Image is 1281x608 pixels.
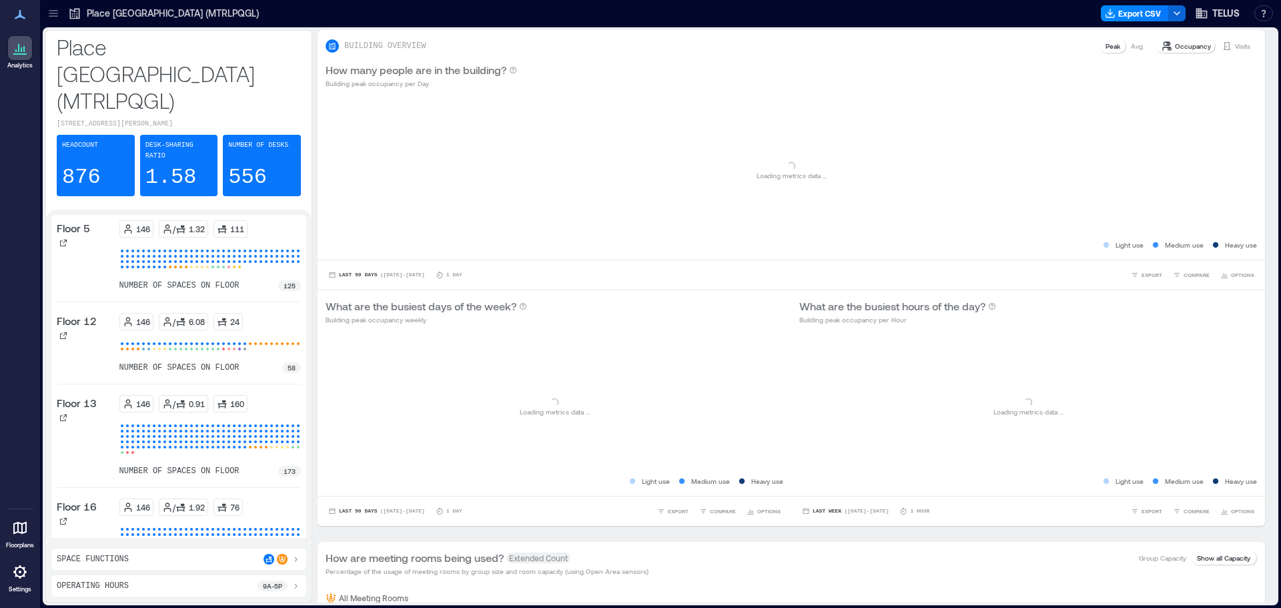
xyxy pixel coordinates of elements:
p: What are the busiest hours of the day? [799,298,985,314]
a: Analytics [3,32,37,73]
p: 125 [284,280,296,291]
span: Extended Count [506,553,570,563]
p: Space Functions [57,554,129,565]
p: Group Capacity [1139,553,1186,563]
p: 146 [136,502,150,513]
button: EXPORT [655,505,691,518]
p: / [173,224,175,234]
p: 160 [230,398,244,409]
button: COMPARE [697,505,739,518]
p: 24 [230,316,240,327]
p: 9a - 5p [263,581,282,591]
p: Operating Hours [57,581,129,591]
button: EXPORT [1128,268,1165,282]
p: 1.92 [189,502,205,513]
p: Floor 16 [57,499,97,515]
p: / [173,398,175,409]
p: 146 [136,224,150,234]
span: TELUS [1212,7,1240,20]
p: Light use [1116,476,1144,487]
span: OPTIONS [757,507,781,515]
span: EXPORT [1142,507,1162,515]
p: Floor 12 [57,313,97,329]
p: Heavy use [1225,240,1257,250]
p: What are the busiest days of the week? [326,298,516,314]
p: / [173,502,175,513]
p: Settings [9,585,31,593]
button: OPTIONS [1218,268,1257,282]
span: EXPORT [1142,271,1162,279]
a: Settings [4,556,36,597]
p: Desk-sharing ratio [145,140,213,162]
p: Headcount [62,140,98,151]
p: Floorplans [6,541,34,549]
button: OPTIONS [744,505,783,518]
button: EXPORT [1128,505,1165,518]
button: COMPARE [1170,505,1212,518]
p: Light use [642,476,670,487]
p: Floor 5 [57,220,90,236]
button: COMPARE [1170,268,1212,282]
p: How are meeting rooms being used? [326,550,504,566]
p: Place [GEOGRAPHIC_DATA] (MTRLPQGL) [87,7,259,20]
p: number of spaces on floor [119,466,240,477]
p: 76 [230,502,240,513]
p: Percentage of the usage of meeting rooms by group size and room capacity (using Open Area sensors) [326,566,649,577]
p: Avg [1131,41,1143,51]
p: Medium use [1165,240,1204,250]
p: Building peak occupancy per Hour [799,314,996,325]
p: Loading metrics data ... [757,170,827,181]
p: 0.91 [189,398,205,409]
p: Analytics [7,61,33,69]
p: Building peak occupancy per Day [326,78,517,89]
p: 173 [284,466,296,477]
span: COMPARE [1184,507,1210,515]
p: number of spaces on floor [119,280,240,291]
p: Light use [1116,240,1144,250]
p: Peak [1106,41,1120,51]
p: Show all Capacity [1197,553,1250,563]
p: 111 [230,224,244,234]
p: 1 Day [446,507,462,515]
p: 1.32 [189,224,205,234]
p: [STREET_ADDRESS][PERSON_NAME] [57,119,301,129]
p: Heavy use [1225,476,1257,487]
span: OPTIONS [1231,507,1254,515]
p: Occupancy [1175,41,1211,51]
p: 1.58 [145,164,197,191]
p: Heavy use [751,476,783,487]
p: All Meeting Rooms [339,593,408,603]
button: OPTIONS [1218,505,1257,518]
p: 1 Hour [910,507,929,515]
p: How many people are in the building? [326,62,506,78]
button: Last Week |[DATE]-[DATE] [799,505,891,518]
p: number of spaces on floor [119,362,240,373]
p: 6.08 [189,316,205,327]
p: Medium use [1165,476,1204,487]
p: Loading metrics data ... [520,406,590,417]
p: Loading metrics data ... [993,406,1063,417]
span: EXPORT [668,507,689,515]
p: / [173,316,175,327]
p: Place [GEOGRAPHIC_DATA] (MTRLPQGL) [57,33,301,113]
button: Export CSV [1101,5,1169,21]
p: 58 [288,362,296,373]
a: Floorplans [2,512,38,553]
p: Building peak occupancy weekly [326,314,527,325]
p: Visits [1235,41,1250,51]
button: TELUS [1191,3,1244,24]
p: Medium use [691,476,730,487]
p: 146 [136,316,150,327]
p: 146 [136,398,150,409]
span: COMPARE [1184,271,1210,279]
p: BUILDING OVERVIEW [344,41,426,51]
span: OPTIONS [1231,271,1254,279]
p: Number of Desks [228,140,288,151]
p: 556 [228,164,267,191]
p: 876 [62,164,101,191]
button: Last 90 Days |[DATE]-[DATE] [326,505,428,518]
button: Last 90 Days |[DATE]-[DATE] [326,268,428,282]
span: COMPARE [710,507,736,515]
p: 1 Day [446,271,462,279]
p: Floor 13 [57,395,97,411]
